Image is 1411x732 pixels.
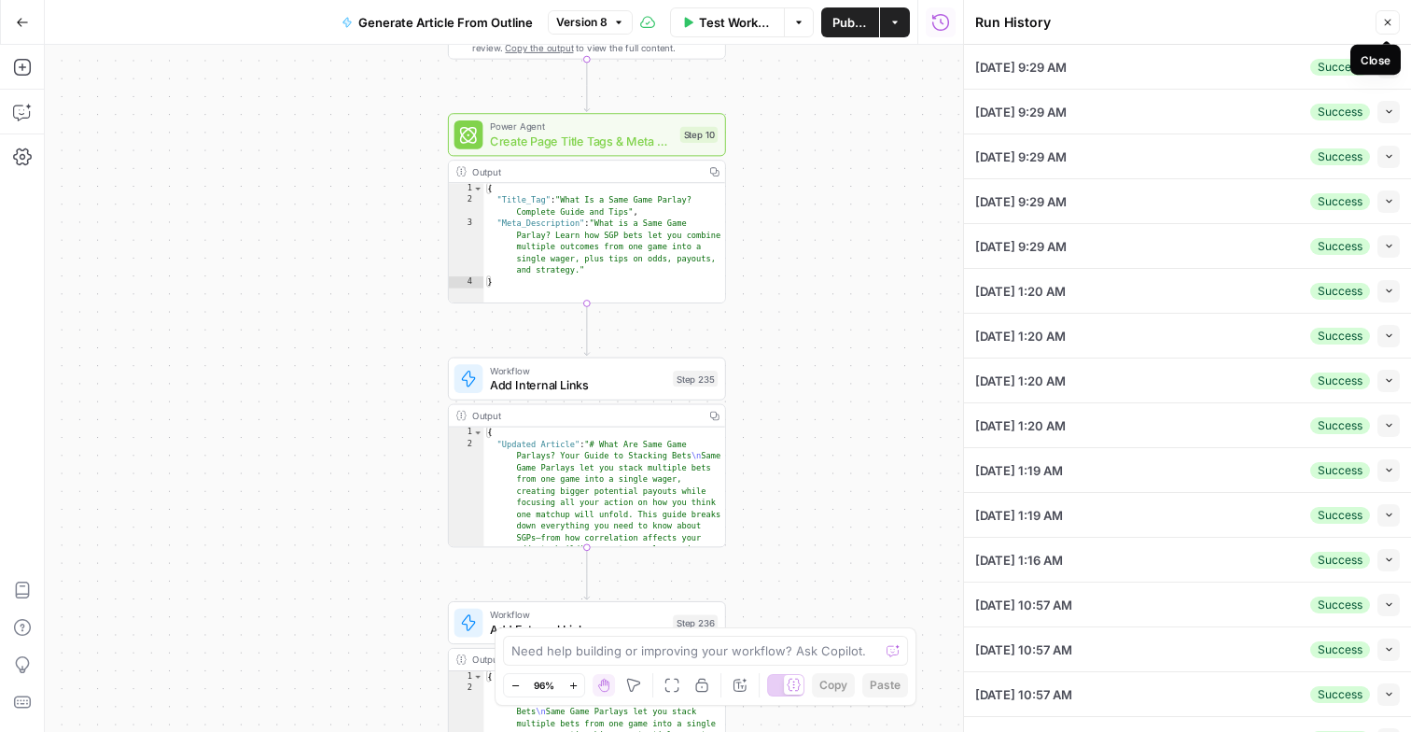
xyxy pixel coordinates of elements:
[490,363,665,377] span: Workflow
[548,10,633,35] button: Version 8
[449,195,483,218] div: 2
[448,358,726,548] div: WorkflowAdd Internal LinksStep 235Output{ "Updated Article":"# What Are Same Game Parlays? Your G...
[975,237,1067,256] span: [DATE] 9:29 AM
[975,461,1063,480] span: [DATE] 1:19 AM
[975,148,1067,166] span: [DATE] 9:29 AM
[1310,59,1370,76] div: Success
[870,677,901,694] span: Paste
[673,614,718,630] div: Step 236
[680,127,718,143] div: Step 10
[819,677,847,694] span: Copy
[330,7,544,37] button: Generate Article From Outline
[449,671,483,683] div: 1
[812,673,855,697] button: Copy
[490,376,665,394] span: Add Internal Links
[975,282,1066,301] span: [DATE] 1:20 AM
[670,7,784,37] button: Test Workflow
[1310,597,1370,613] div: Success
[556,14,608,31] span: Version 8
[832,13,868,32] span: Publish
[1310,283,1370,300] div: Success
[449,428,483,439] div: 1
[1310,552,1370,569] div: Success
[975,103,1067,121] span: [DATE] 9:29 AM
[1310,641,1370,658] div: Success
[358,13,533,32] span: Generate Article From Outline
[1310,193,1370,210] div: Success
[449,183,483,194] div: 1
[1310,328,1370,345] div: Success
[975,327,1066,345] span: [DATE] 1:20 AM
[975,58,1067,77] span: [DATE] 9:29 AM
[490,120,673,134] span: Power Agent
[1310,104,1370,120] div: Success
[699,13,773,32] span: Test Workflow
[472,653,698,667] div: Output
[473,671,483,683] span: Toggle code folding, rows 1 through 3
[473,428,483,439] span: Toggle code folding, rows 1 through 3
[1361,51,1390,68] div: Close
[472,26,718,55] div: This output is too large & has been abbreviated for review. to view the full content.
[473,183,483,194] span: Toggle code folding, rows 1 through 4
[673,371,718,387] div: Step 235
[1310,462,1370,479] div: Success
[975,506,1063,525] span: [DATE] 1:19 AM
[1310,417,1370,434] div: Success
[1310,507,1370,524] div: Success
[975,551,1063,570] span: [DATE] 1:16 AM
[584,303,590,356] g: Edge from step_10 to step_235
[975,596,1072,614] span: [DATE] 10:57 AM
[448,113,726,303] div: Power AgentCreate Page Title Tags & Meta DescriptionsStep 10Output{ "Title_Tag":"What Is a Same G...
[1310,148,1370,165] div: Success
[1310,373,1370,389] div: Success
[584,60,590,112] g: Edge from step_8 to step_10
[975,192,1067,211] span: [DATE] 9:29 AM
[505,42,573,53] span: Copy the output
[584,547,590,599] g: Edge from step_235 to step_236
[1310,686,1370,703] div: Success
[975,640,1072,659] span: [DATE] 10:57 AM
[490,132,673,149] span: Create Page Title Tags & Meta Descriptions
[490,620,665,638] span: Add External Links
[472,408,698,422] div: Output
[975,416,1066,435] span: [DATE] 1:20 AM
[1310,238,1370,255] div: Success
[975,685,1072,704] span: [DATE] 10:57 AM
[975,372,1066,390] span: [DATE] 1:20 AM
[534,678,554,693] span: 96%
[449,276,483,288] div: 4
[449,218,483,276] div: 3
[862,673,908,697] button: Paste
[490,608,665,622] span: Workflow
[472,164,698,178] div: Output
[821,7,879,37] button: Publish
